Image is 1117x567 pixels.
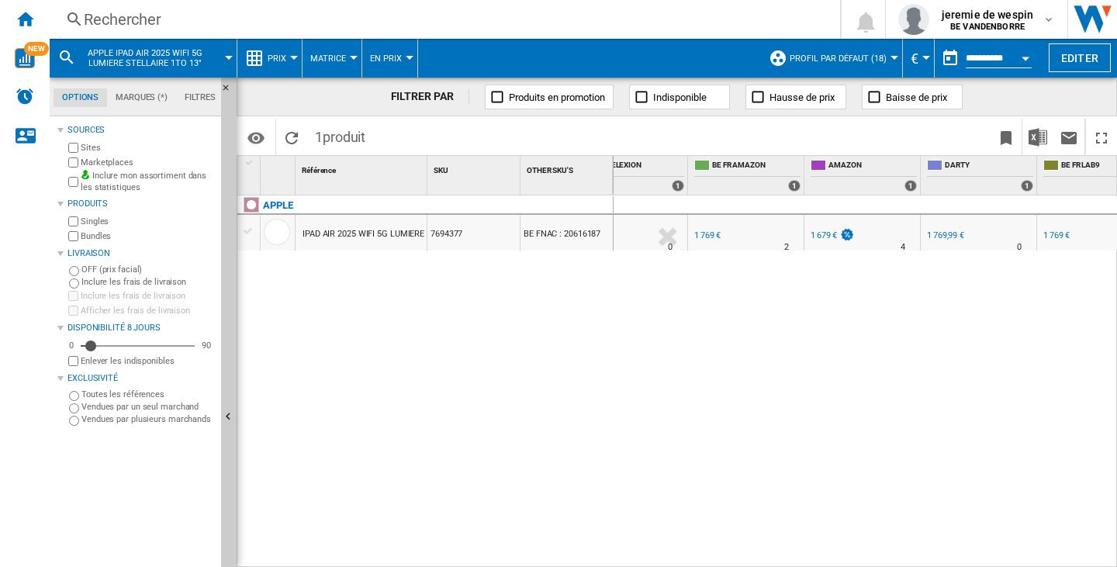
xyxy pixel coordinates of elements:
[69,278,79,289] input: Inclure les frais de livraison
[527,166,573,175] span: OTHER SKU'S
[276,119,307,155] button: Recharger
[303,216,501,252] div: IPAD AIR 2025 WIFI 5G LUMIERE STELLAIRE 1TO 13"
[323,129,365,145] span: produit
[691,156,804,195] div: BE FR AMAZON 1 offers sold by BE FR AMAZON
[268,54,286,64] span: Prix
[69,391,79,401] input: Toutes les références
[310,54,346,64] span: Matrice
[69,416,79,426] input: Vendues par plusieurs marchands
[886,92,947,103] span: Baisse de prix
[784,240,789,255] div: Délai de livraison : 2 jours
[950,22,1025,32] b: BE VANDENBORRE
[370,39,410,78] button: En Prix
[769,39,894,78] div: Profil par défaut (18)
[24,42,49,56] span: NEW
[1041,228,1070,244] div: 1 769 €
[307,119,373,151] span: 1
[935,43,966,74] button: md-calendar
[81,413,215,425] label: Vendues par plusieurs marchands
[653,92,707,103] span: Indisponible
[924,156,1036,195] div: DARTY 1 offers sold by DARTY
[68,216,78,226] input: Singles
[1022,119,1053,155] button: Télécharger au format Excel
[524,156,613,180] div: OTHER SKU'S Sort None
[1012,42,1039,70] button: Open calendar
[221,78,240,105] button: Masquer
[68,291,78,301] input: Inclure les frais de livraison
[302,166,336,175] span: Référence
[198,340,215,351] div: 90
[82,39,223,78] button: APPLE IPAD AIR 2025 WIFI 5G LUMIERE STELLAIRE 1TO 13"
[57,39,229,78] div: APPLE IPAD AIR 2025 WIFI 5G LUMIERE STELLAIRE 1TO 13"
[485,85,614,109] button: Produits en promotion
[299,156,427,180] div: Référence Sort None
[942,7,1033,22] span: jeremie de wespin
[1049,43,1111,72] button: Editer
[904,180,917,192] div: 1 offers sold by AMAZON
[81,264,215,275] label: OFF (prix facial)
[1086,119,1117,155] button: Plein écran
[903,39,935,78] md-menu: Currency
[692,228,721,244] div: 1 769 €
[107,88,176,107] md-tab-item: Marques (*)
[911,39,926,78] button: €
[807,156,920,195] div: AMAZON 1 offers sold by AMAZON
[1021,180,1033,192] div: 1 offers sold by DARTY
[67,198,215,210] div: Produits
[901,240,905,255] div: Délai de livraison : 4 jours
[299,156,427,180] div: Sort None
[81,170,90,179] img: mysite-bg-18x18.png
[15,48,35,68] img: wise-card.svg
[391,89,470,105] div: FILTRER PAR
[84,9,800,30] div: Rechercher
[370,54,402,64] span: En Prix
[808,228,855,244] div: 1 679 €
[54,88,107,107] md-tab-item: Options
[16,87,34,105] img: alerts-logo.svg
[81,290,215,302] label: Inclure les frais de livraison
[81,230,215,242] label: Bundles
[81,338,195,354] md-slider: Disponibilité
[81,389,215,400] label: Toutes les références
[68,157,78,168] input: Marketplaces
[240,123,271,151] button: Options
[68,172,78,192] input: Inclure mon assortiment dans les statistiques
[911,50,918,67] span: €
[811,230,837,240] div: 1 679 €
[68,143,78,153] input: Sites
[81,355,215,367] label: Enlever les indisponibles
[788,180,801,192] div: 1 offers sold by BE FR AMAZON
[672,180,684,192] div: 1 offers sold by BE SELEXION
[81,157,215,168] label: Marketplaces
[67,372,215,385] div: Exclusivité
[927,230,964,240] div: 1 769,99 €
[81,170,215,194] label: Inclure mon assortiment dans les statistiques
[524,156,613,180] div: Sort None
[991,119,1022,155] button: Créer un favoris
[1053,119,1084,155] button: Envoyer ce rapport par email
[310,39,354,78] button: Matrice
[69,403,79,413] input: Vendues par un seul marchand
[925,228,964,244] div: 1 769,99 €
[790,54,887,64] span: Profil par défaut (18)
[81,401,215,413] label: Vendues par un seul marchand
[65,340,78,351] div: 0
[1017,240,1022,255] div: Délai de livraison : 0 jour
[67,322,215,334] div: Disponibilité 8 Jours
[945,160,1033,173] span: DARTY
[67,247,215,260] div: Livraison
[745,85,846,109] button: Hausse de prix
[509,92,605,103] span: Produits en promotion
[68,231,78,241] input: Bundles
[81,142,215,154] label: Sites
[68,306,78,316] input: Afficher les frais de livraison
[898,4,929,35] img: profile.jpg
[694,230,721,240] div: 1 769 €
[81,276,215,288] label: Inclure les frais de livraison
[69,266,79,276] input: OFF (prix facial)
[427,215,520,251] div: 7694377
[81,216,215,227] label: Singles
